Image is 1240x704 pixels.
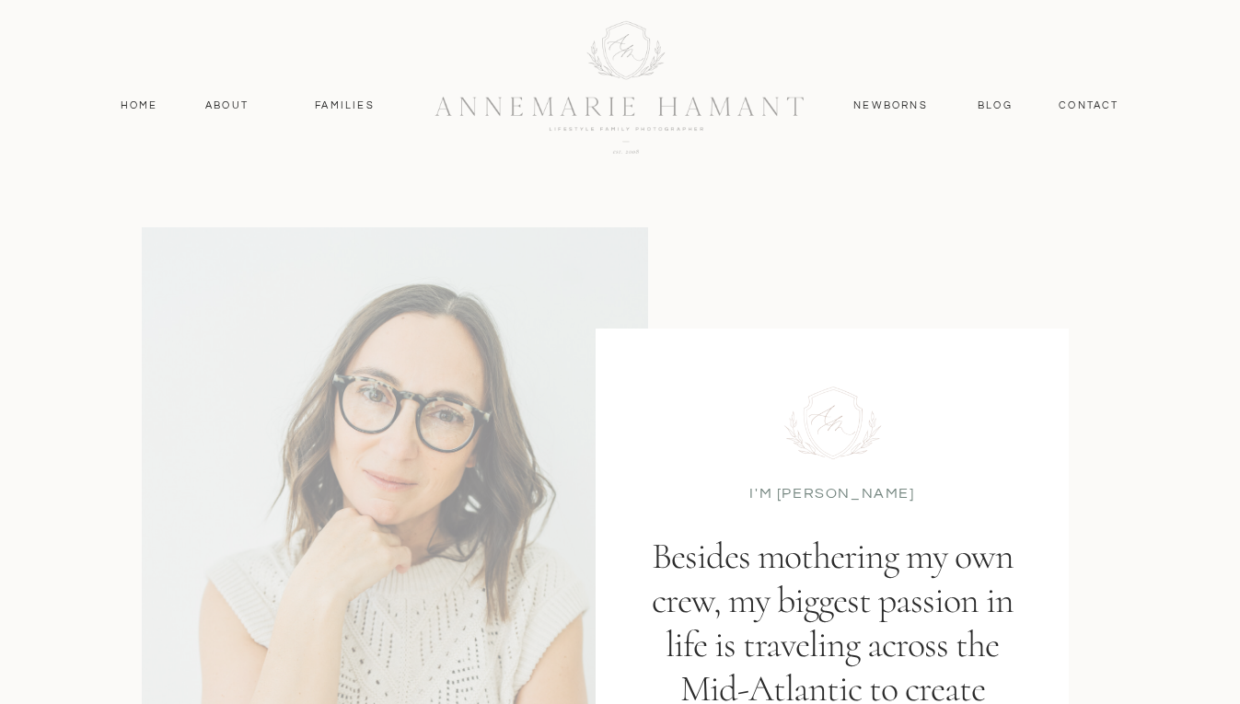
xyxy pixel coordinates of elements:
[847,98,935,114] a: Newborns
[1049,98,1130,114] a: contact
[201,98,254,114] a: About
[304,98,387,114] a: Families
[112,98,167,114] a: Home
[974,98,1017,114] a: Blog
[749,483,916,502] p: I'M [PERSON_NAME]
